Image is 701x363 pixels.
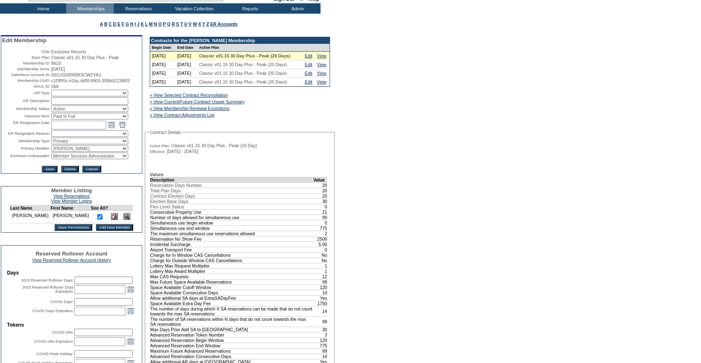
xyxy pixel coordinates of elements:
[150,284,313,290] td: Space Available Cutoff Window
[313,209,328,215] td: 21
[305,62,312,67] a: Edit
[2,72,50,77] td: Salesforce Account ID:
[273,3,321,14] td: Admin
[111,213,118,220] img: Delete
[34,339,74,344] label: COVID ARs Expiration:
[154,21,157,26] a: N
[109,21,112,26] a: C
[313,290,328,295] td: 14
[167,149,199,154] span: [DATE] - [DATE]
[313,316,328,327] td: 99
[199,71,287,76] span: Classic v01.15 30 Day Plus - Peak (20 Days)
[2,55,50,60] td: Base Plan:
[176,60,198,69] td: [DATE]
[7,322,136,328] td: Tokens
[150,209,313,215] td: Consecutive Property Use
[313,188,328,193] td: 20
[317,71,326,76] a: View
[313,198,328,204] td: 30
[313,274,328,279] td: 12
[199,53,290,58] span: Classic v01.15 30 Day Plus - Peak (20 Days)
[51,67,65,72] span: [DATE]
[163,21,166,26] a: P
[172,21,175,26] a: R
[7,270,136,276] td: Days
[104,21,108,26] a: B
[150,69,176,78] td: [DATE]
[32,309,74,313] label: COVID Days Expiration:
[91,205,108,211] td: See All?
[313,252,328,258] td: No
[150,106,230,111] a: » View Membership Renewal Exceptions
[150,316,313,327] td: The number of SA reservations within N days that do not count towards the max SA reservations
[150,247,313,252] td: Airport Transport Fee
[2,130,50,137] td: ER Resignation Reason:
[51,84,59,89] span: 260
[150,301,313,306] td: Space Available Extra Day Fee
[51,55,119,60] span: Classic v01.15 30 Day Plus - Peak
[36,352,74,356] label: COVID Peak Holiday:
[313,353,328,359] td: 14
[317,79,326,84] a: View
[2,105,50,112] td: Membership Status:
[150,220,313,225] td: Simultaneous use begin window
[22,285,74,294] label: 2015 Reserved Rollover Days Expiration:
[2,67,50,72] td: Membership Since:
[202,21,205,26] a: Y
[150,327,313,332] td: Max Days Prior Add SA to [GEOGRAPHIC_DATA]
[150,225,313,231] td: Simultaneous use end window
[150,215,313,220] td: Number of days allowed for simultaneous use
[199,79,287,84] span: Classic v01.15 30 Day Plus - Peak (20 Days)
[158,21,162,26] a: O
[2,113,50,119] td: Payment Term:
[55,224,92,231] input: Save Permissions
[2,78,50,83] td: Membership GUID:
[150,112,215,117] a: » View Contract Adjustments Log
[206,21,209,26] a: Z
[61,166,79,172] input: Delete
[10,205,50,211] td: Last Name
[2,138,50,144] td: Membership Type:
[313,241,328,247] td: 5.00
[150,279,313,284] td: Max Future Space Available Reservations
[150,44,176,52] td: Begin Date
[66,3,114,14] td: Memberships
[313,263,328,268] td: 1
[313,284,328,290] td: 120
[225,3,273,14] td: Reports
[171,143,257,148] span: Classic v01.15 30 Day Plus - Peak (20 Day)
[305,79,312,84] a: Edit
[176,69,198,78] td: [DATE]
[313,231,328,236] td: 2
[51,49,86,54] span: Exclusive Resorts
[10,211,50,223] td: [PERSON_NAME]
[313,332,328,337] td: 3
[2,84,50,89] td: MAUL ID:
[313,220,328,225] td: 0
[313,182,328,188] td: 20
[150,52,176,60] td: [DATE]
[305,53,312,58] a: Edit
[313,295,328,301] td: Yes
[184,21,187,26] a: U
[210,21,237,26] a: ER Accounts
[313,236,328,241] td: 2500
[313,279,328,284] td: 99
[117,21,120,26] a: E
[189,21,191,26] a: V
[36,251,108,257] span: Reserved Rollover Account
[317,53,326,58] a: View
[313,348,328,353] td: 99
[2,61,50,66] td: Membership ID:
[150,143,170,148] span: Active Plan:
[125,21,129,26] a: G
[150,37,330,44] td: Contracts for the [PERSON_NAME] Membership
[150,199,188,204] span: Election Base Days
[21,278,74,282] label: 2015 Reserved Rollover Days:
[313,177,328,182] td: Value
[96,224,134,231] input: Add New Member
[150,353,313,359] td: Advanced Reservation Consecutive Days
[2,49,50,54] td: Club:
[2,145,50,152] td: Primary Member:
[150,263,313,268] td: Lottery Max Request Multiplier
